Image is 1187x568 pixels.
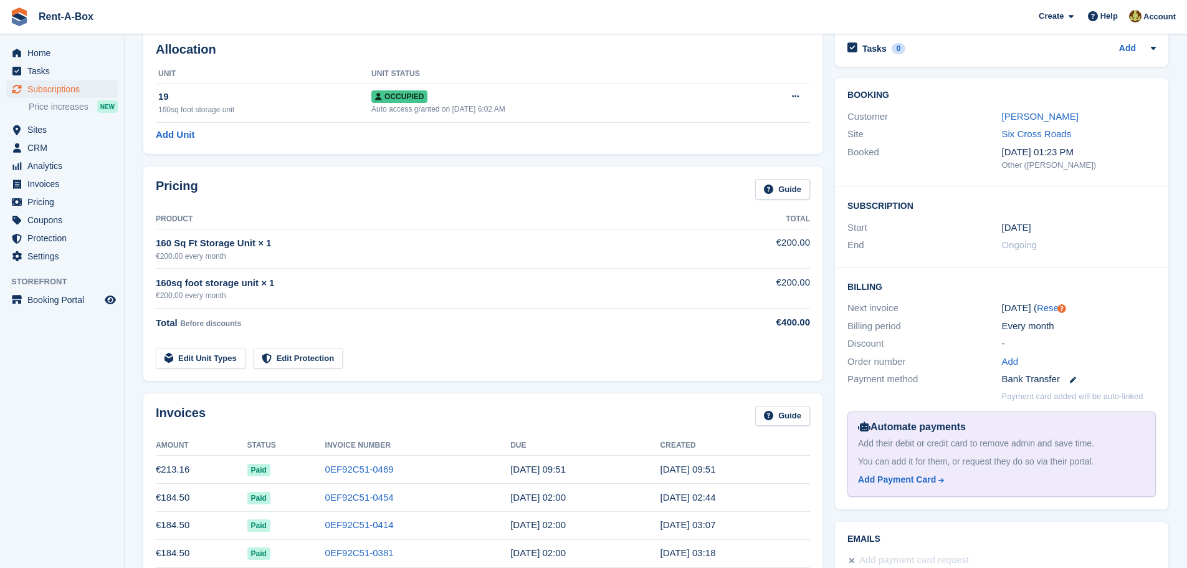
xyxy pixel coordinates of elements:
a: 0EF92C51-0414 [325,519,394,530]
time: 2025-08-02 01:00:00 UTC [510,519,566,530]
a: menu [6,193,118,211]
span: Paid [247,464,270,476]
div: Discount [847,337,1001,351]
h2: Pricing [156,179,198,200]
span: Price increases [29,101,88,113]
h2: Allocation [156,42,810,57]
div: Add Payment Card [858,473,936,486]
time: 2024-11-01 01:00:00 UTC [1002,221,1031,235]
div: Site [847,127,1001,142]
th: Due [510,436,660,456]
h2: Invoices [156,406,206,426]
a: 0EF92C51-0469 [325,464,394,474]
a: [PERSON_NAME] [1002,111,1079,122]
h2: Billing [847,280,1156,292]
time: 2025-07-02 01:00:00 UTC [510,547,566,558]
h2: Emails [847,534,1156,544]
span: Sites [27,121,102,138]
th: Total [710,209,810,229]
div: Next invoice [847,301,1001,315]
span: Before discounts [180,319,241,328]
img: stora-icon-8386f47178a22dfd0bd8f6a31ec36ba5ce8667c1dd55bd0f319d3a0aa187defe.svg [10,7,29,26]
a: Guide [755,179,810,200]
td: €184.50 [156,484,247,512]
span: Subscriptions [27,80,102,98]
a: Price increases NEW [29,100,118,113]
span: Paid [247,492,270,504]
span: Tasks [27,62,102,80]
div: €200.00 every month [156,251,710,262]
div: End [847,238,1001,253]
div: NEW [97,100,118,113]
time: 2025-09-02 01:00:00 UTC [510,492,566,503]
div: You can add it for them, or request they do so via their portal. [858,455,1145,468]
th: Amount [156,436,247,456]
a: menu [6,211,118,229]
h2: Subscription [847,199,1156,211]
span: Protection [27,229,102,247]
div: Billing period [847,319,1001,334]
div: [DATE] ( ) [1002,301,1156,315]
td: €200.00 [710,229,810,268]
time: 2025-09-01 08:51:58 UTC [660,464,716,474]
div: Tooltip anchor [1056,303,1067,314]
a: Edit Unit Types [156,348,246,368]
a: 0EF92C51-0381 [325,547,394,558]
div: Automate payments [858,420,1145,435]
a: Reset [1037,302,1061,313]
th: Status [247,436,325,456]
td: €213.16 [156,456,247,484]
span: Coupons [27,211,102,229]
span: Create [1039,10,1064,22]
span: Home [27,44,102,62]
a: Add [1119,42,1136,56]
div: Order number [847,355,1001,369]
a: Six Cross Roads [1002,128,1072,139]
p: Payment card added will be auto-linked [1002,390,1143,403]
a: Guide [755,406,810,426]
time: 2025-09-01 01:44:23 UTC [660,492,716,503]
a: 0EF92C51-0454 [325,492,394,503]
a: menu [6,139,118,156]
div: 19 [158,90,371,104]
div: €200.00 every month [156,290,710,301]
th: Invoice Number [325,436,511,456]
a: Rent-A-Box [34,6,98,27]
div: [DATE] 01:23 PM [1002,145,1156,160]
div: 160sq foot storage unit × 1 [156,276,710,291]
a: menu [6,175,118,193]
a: Preview store [103,292,118,307]
div: €400.00 [710,315,810,330]
span: Pricing [27,193,102,211]
div: Customer [847,110,1001,124]
div: Booked [847,145,1001,171]
span: Ongoing [1002,239,1037,250]
span: Paid [247,547,270,560]
h2: Booking [847,90,1156,100]
div: Bank Transfer [1002,372,1156,387]
a: Add [1002,355,1019,369]
span: Storefront [11,276,124,288]
div: Other ([PERSON_NAME]) [1002,159,1156,171]
td: €184.50 [156,511,247,539]
span: Help [1100,10,1118,22]
a: Add Unit [156,128,194,142]
div: Start [847,221,1001,235]
th: Product [156,209,710,229]
a: Edit Protection [253,348,343,368]
th: Created [660,436,810,456]
span: Invoices [27,175,102,193]
span: Total [156,317,178,328]
h2: Tasks [862,43,887,54]
span: Account [1143,11,1176,23]
span: Paid [247,519,270,532]
a: menu [6,248,118,265]
td: €200.00 [710,269,810,308]
span: Occupied [371,90,427,103]
a: menu [6,44,118,62]
span: Booking Portal [27,291,102,309]
div: - [1002,337,1156,351]
a: menu [6,121,118,138]
span: Settings [27,248,102,265]
a: menu [6,80,118,98]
